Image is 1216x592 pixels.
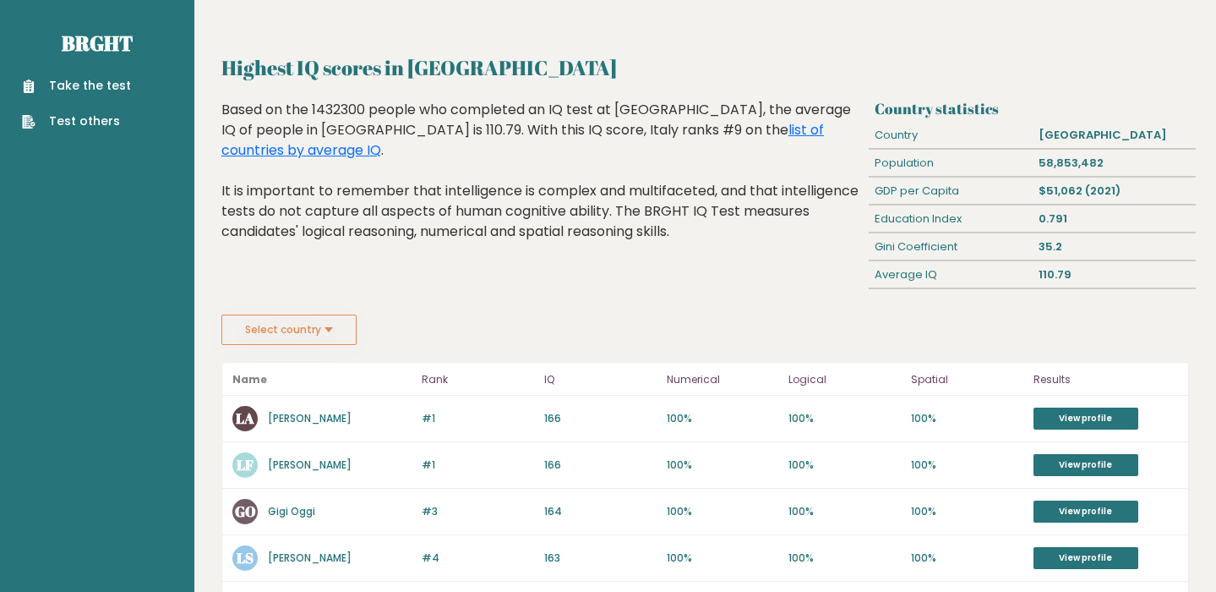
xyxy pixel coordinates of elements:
h2: Highest IQ scores in [GEOGRAPHIC_DATA] [221,52,1189,83]
p: IQ [544,370,657,390]
div: $51,062 (2021) [1032,178,1195,205]
text: LF [237,455,254,474]
div: GDP per Capita [869,178,1032,205]
p: 100% [788,411,901,426]
div: 110.79 [1032,261,1195,288]
p: Results [1033,370,1178,390]
p: 100% [667,458,779,473]
p: #1 [422,458,534,473]
p: Rank [422,370,534,390]
p: Numerical [667,370,779,390]
p: Logical [788,370,901,390]
div: [GEOGRAPHIC_DATA] [1032,122,1195,149]
div: 0.791 [1032,206,1195,233]
p: #3 [422,504,534,519]
p: 166 [544,458,657,473]
p: 164 [544,504,657,519]
p: 100% [911,504,1023,519]
p: #1 [422,411,534,426]
a: Take the test [22,77,131,95]
div: Population [869,150,1032,177]
h3: Country statistics [875,100,1189,118]
a: Test others [22,112,131,130]
p: 100% [667,504,779,519]
p: #4 [422,551,534,566]
p: Spatial [911,370,1023,390]
p: 100% [788,551,901,566]
a: [PERSON_NAME] [268,411,352,425]
p: 100% [788,458,901,473]
div: Education Index [869,206,1032,233]
text: LS [237,548,254,567]
div: Average IQ [869,261,1032,288]
button: Select country [221,315,357,345]
a: Brght [62,30,133,57]
p: 100% [911,458,1023,473]
div: Country [869,122,1032,149]
p: 100% [667,551,779,566]
a: View profile [1033,547,1138,569]
div: 58,853,482 [1032,150,1195,177]
a: Gigi Oggi [268,504,315,518]
text: LA [236,408,254,428]
b: Name [232,372,267,386]
a: [PERSON_NAME] [268,551,352,565]
div: Gini Coefficient [869,233,1032,260]
a: [PERSON_NAME] [268,458,352,472]
div: 35.2 [1032,233,1195,260]
div: Based on the 1432300 people who completed an IQ test at [GEOGRAPHIC_DATA], the average IQ of peop... [221,100,862,267]
a: View profile [1033,408,1138,430]
p: 163 [544,551,657,566]
a: View profile [1033,454,1138,476]
p: 100% [788,504,901,519]
p: 100% [911,411,1023,426]
text: GO [235,502,256,521]
p: 166 [544,411,657,426]
p: 100% [667,411,779,426]
a: View profile [1033,501,1138,523]
a: list of countries by average IQ [221,120,824,160]
p: 100% [911,551,1023,566]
